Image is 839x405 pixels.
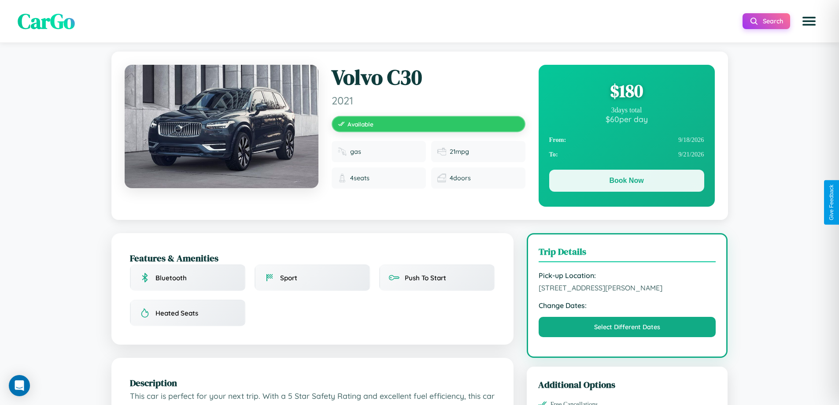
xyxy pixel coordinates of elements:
h3: Trip Details [539,245,716,262]
span: Bluetooth [155,274,187,282]
span: 2021 [332,94,525,107]
span: 4 seats [350,174,370,182]
span: CarGo [18,7,75,36]
span: Push To Start [405,274,446,282]
span: Sport [280,274,297,282]
button: Search [743,13,790,29]
div: $ 60 per day [549,114,704,124]
div: $ 180 [549,79,704,103]
div: 3 days total [549,106,704,114]
strong: To: [549,151,558,158]
button: Open menu [797,9,821,33]
strong: Pick-up Location: [539,271,716,280]
span: Heated Seats [155,309,198,317]
img: Seats [338,174,347,182]
span: Available [347,120,373,128]
div: Open Intercom Messenger [9,375,30,396]
span: 21 mpg [450,148,469,156]
strong: Change Dates: [539,301,716,310]
span: [STREET_ADDRESS][PERSON_NAME] [539,283,716,292]
h2: Features & Amenities [130,252,495,264]
h3: Additional Options [538,378,717,391]
h2: Description [130,376,495,389]
h1: Volvo C30 [332,65,525,90]
div: 9 / 18 / 2026 [549,133,704,147]
span: 4 doors [450,174,471,182]
span: Search [763,17,783,25]
div: Give Feedback [828,185,835,220]
img: Doors [437,174,446,182]
button: Book Now [549,170,704,192]
img: Volvo C30 2021 [125,65,318,188]
img: Fuel efficiency [437,147,446,156]
div: 9 / 21 / 2026 [549,147,704,162]
strong: From: [549,136,566,144]
button: Select Different Dates [539,317,716,337]
img: Fuel type [338,147,347,156]
span: gas [350,148,361,156]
